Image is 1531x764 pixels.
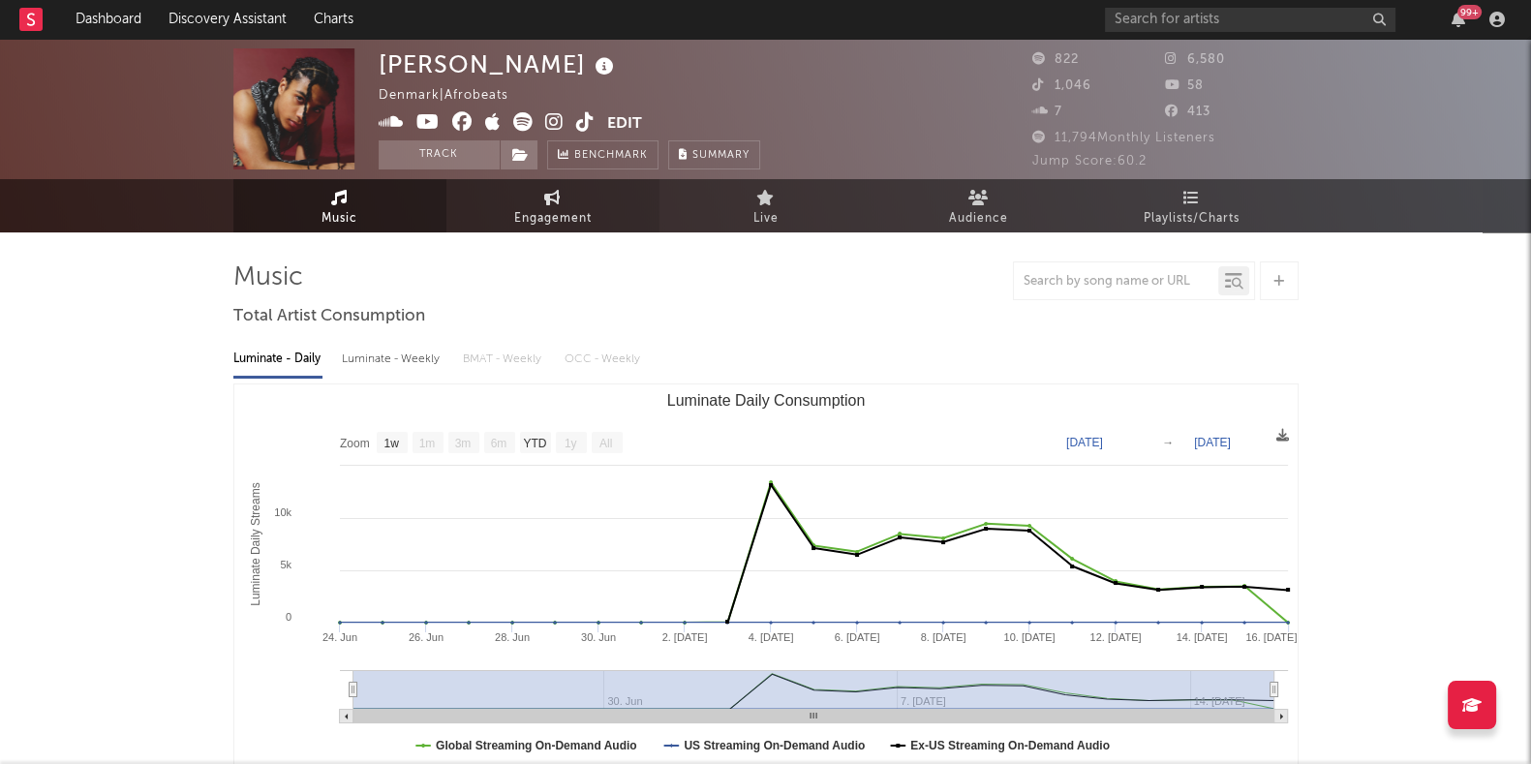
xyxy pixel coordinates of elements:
[1032,106,1062,118] span: 7
[446,179,659,232] a: Engagement
[1245,631,1297,643] text: 16. [DATE]
[873,179,1086,232] a: Audience
[379,140,500,169] button: Track
[1176,631,1227,643] text: 14. [DATE]
[490,437,506,450] text: 6m
[233,305,425,328] span: Total Artist Consumption
[1457,5,1482,19] div: 99 +
[379,84,531,107] div: Denmark | Afrobeats
[920,631,965,643] text: 8. [DATE]
[274,506,291,518] text: 10k
[1194,436,1231,449] text: [DATE]
[666,392,865,409] text: Luminate Daily Consumption
[1165,53,1225,66] span: 6,580
[1003,631,1055,643] text: 10. [DATE]
[454,437,471,450] text: 3m
[574,144,648,168] span: Benchmark
[1162,436,1174,449] text: →
[1165,79,1204,92] span: 58
[753,207,779,230] span: Live
[322,631,356,643] text: 24. Jun
[659,179,873,232] a: Live
[233,179,446,232] a: Music
[523,437,546,450] text: YTD
[1066,436,1103,449] text: [DATE]
[692,150,750,161] span: Summary
[910,739,1110,752] text: Ex-US Streaming On-Demand Audio
[748,631,793,643] text: 4. [DATE]
[285,611,291,623] text: 0
[1144,207,1240,230] span: Playlists/Charts
[668,140,760,169] button: Summary
[607,112,642,137] button: Edit
[379,48,619,80] div: [PERSON_NAME]
[249,482,262,605] text: Luminate Daily Streams
[342,343,444,376] div: Luminate - Weekly
[580,631,615,643] text: 30. Jun
[494,631,529,643] text: 28. Jun
[1032,132,1215,144] span: 11,794 Monthly Listeners
[1032,155,1147,168] span: Jump Score: 60.2
[598,437,611,450] text: All
[340,437,370,450] text: Zoom
[1032,53,1079,66] span: 822
[322,207,357,230] span: Music
[514,207,592,230] span: Engagement
[949,207,1008,230] span: Audience
[408,631,443,643] text: 26. Jun
[280,559,291,570] text: 5k
[233,343,322,376] div: Luminate - Daily
[834,631,879,643] text: 6. [DATE]
[418,437,435,450] text: 1m
[436,739,637,752] text: Global Streaming On-Demand Audio
[383,437,399,450] text: 1w
[1032,79,1091,92] span: 1,046
[1089,631,1141,643] text: 12. [DATE]
[1086,179,1299,232] a: Playlists/Charts
[1105,8,1395,32] input: Search for artists
[1014,274,1218,290] input: Search by song name or URL
[1452,12,1465,27] button: 99+
[564,437,576,450] text: 1y
[684,739,865,752] text: US Streaming On-Demand Audio
[1165,106,1210,118] span: 413
[547,140,658,169] a: Benchmark
[661,631,707,643] text: 2. [DATE]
